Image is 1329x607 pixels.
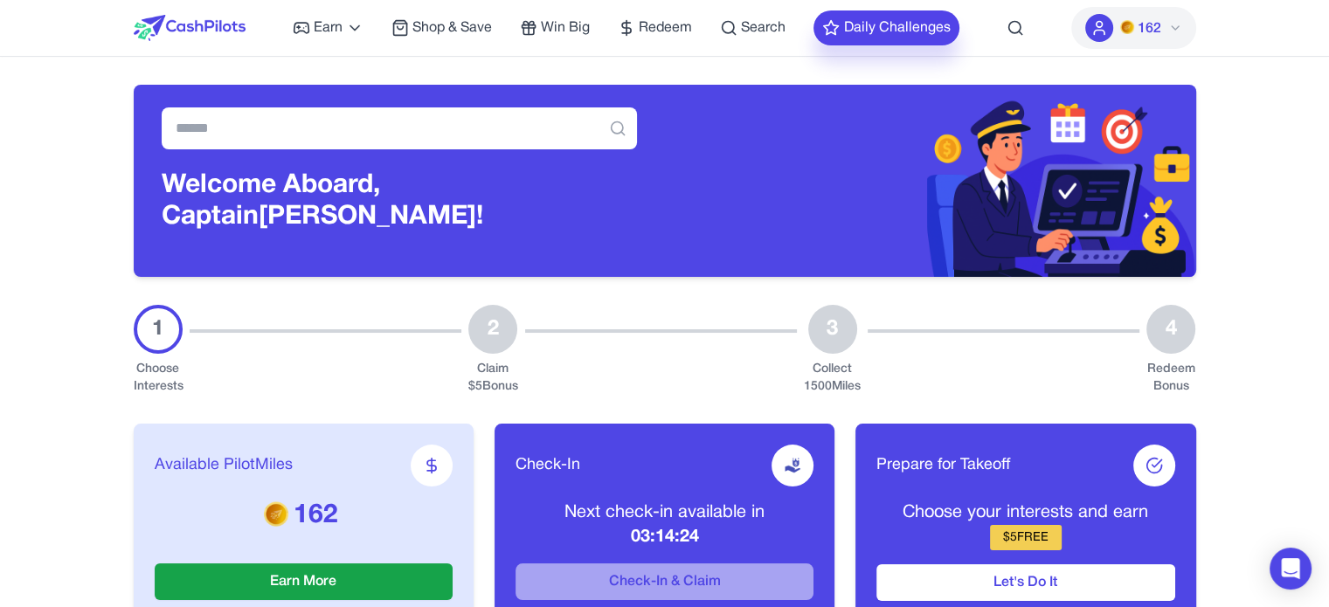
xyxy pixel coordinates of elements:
div: 2 [468,305,517,354]
span: Win Big [541,17,590,38]
a: Earn [293,17,363,38]
p: 03:14:24 [516,525,813,549]
span: 162 [1138,18,1161,39]
h3: Welcome Aboard, Captain [PERSON_NAME]! [162,170,637,233]
button: Let's Do It [876,564,1174,601]
div: Open Intercom Messenger [1270,548,1312,590]
span: Available PilotMiles [155,453,293,478]
a: Redeem [618,17,692,38]
div: Redeem Bonus [1146,361,1195,396]
span: Check-In [516,453,580,478]
img: receive-dollar [784,457,801,474]
button: Earn More [155,563,453,600]
div: 1 [134,305,183,354]
a: Win Big [520,17,590,38]
img: Header decoration [665,85,1196,277]
div: 3 [808,305,857,354]
div: Collect 1500 Miles [804,361,861,396]
div: 4 [1146,305,1195,354]
p: Next check-in available in [516,500,813,525]
span: Redeem [639,17,692,38]
div: $ 5 FREE [990,525,1062,550]
span: Earn [314,17,343,38]
a: Search [720,17,786,38]
span: Shop & Save [412,17,492,38]
div: Choose Interests [134,361,183,396]
button: PMs162 [1071,7,1196,49]
a: Shop & Save [391,17,492,38]
img: CashPilots Logo [134,15,246,41]
span: Search [741,17,786,38]
img: PMs [264,501,288,526]
div: Claim $ 5 Bonus [468,361,518,396]
button: Daily Challenges [813,10,959,45]
img: PMs [1120,20,1134,34]
button: Check-In & Claim [516,563,813,600]
p: Choose your interests and earn [876,500,1174,525]
p: 162 [155,500,453,532]
span: Prepare for Takeoff [876,453,1010,478]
